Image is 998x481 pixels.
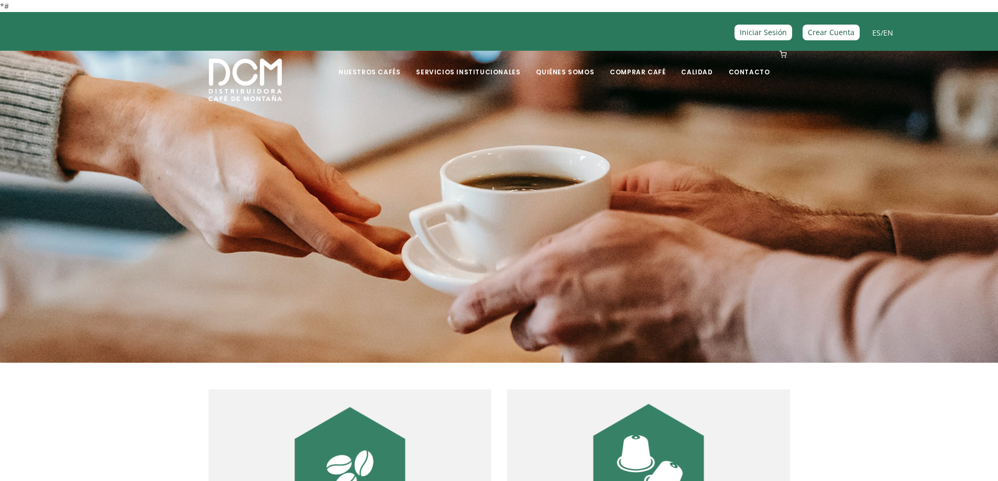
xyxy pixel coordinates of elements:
a: Calidad [675,52,719,76]
a: Servicios Institucionales [410,52,527,76]
a: Contacto [722,52,776,76]
a: Quiénes Somos [530,52,600,76]
span: / [872,27,893,39]
a: EN [883,28,893,38]
a: Nuestros Cafés [332,52,407,76]
a: ES [872,28,881,38]
a: Crear Cuenta [803,25,860,40]
a: Iniciar Sesión [734,25,792,40]
a: Comprar Café [604,52,672,76]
